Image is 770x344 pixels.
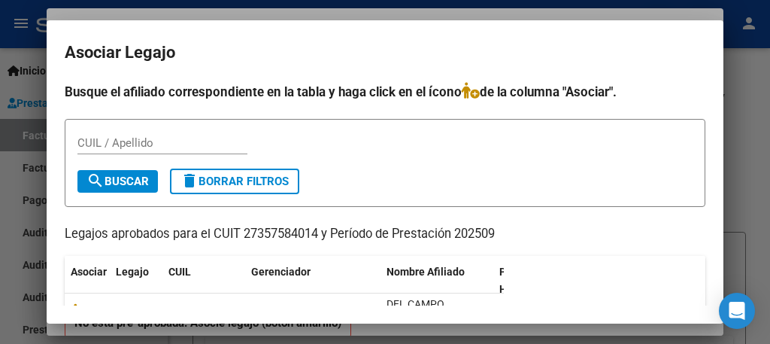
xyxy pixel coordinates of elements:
p: Legajos aprobados para el CUIT 27357584014 y Período de Prestación 202509 [65,225,705,244]
span: Nombre Afiliado [387,266,465,278]
span: Buscar [86,175,149,188]
mat-icon: delete [180,172,199,190]
span: DEL CAMPO MARTINEZ LUCAS ANDRES [387,298,467,327]
span: Borrar Filtros [180,175,289,188]
div: 202502 a 202512 [499,303,589,321]
span: Gerenciador [251,266,311,278]
h2: Asociar Legajo [65,38,705,67]
span: Legajo [116,266,149,278]
div: Open Intercom Messenger [719,293,755,329]
h4: Busque el afiliado correspondiente en la tabla y haga click en el ícono de la columna "Asociar". [65,82,705,102]
datatable-header-cell: Asociar [65,256,110,306]
span: Asociar [71,266,107,278]
span: Periodo Habilitado [499,266,550,295]
datatable-header-cell: Legajo [110,256,162,306]
datatable-header-cell: Periodo Habilitado [493,256,595,306]
datatable-header-cell: CUIL [162,256,245,306]
span: CUIL [168,266,191,278]
button: Borrar Filtros [170,169,299,194]
datatable-header-cell: Nombre Afiliado [380,256,493,306]
mat-icon: search [86,172,105,190]
datatable-header-cell: Gerenciador [245,256,380,306]
div: 20572366759 [168,303,235,321]
button: Buscar [77,170,158,193]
